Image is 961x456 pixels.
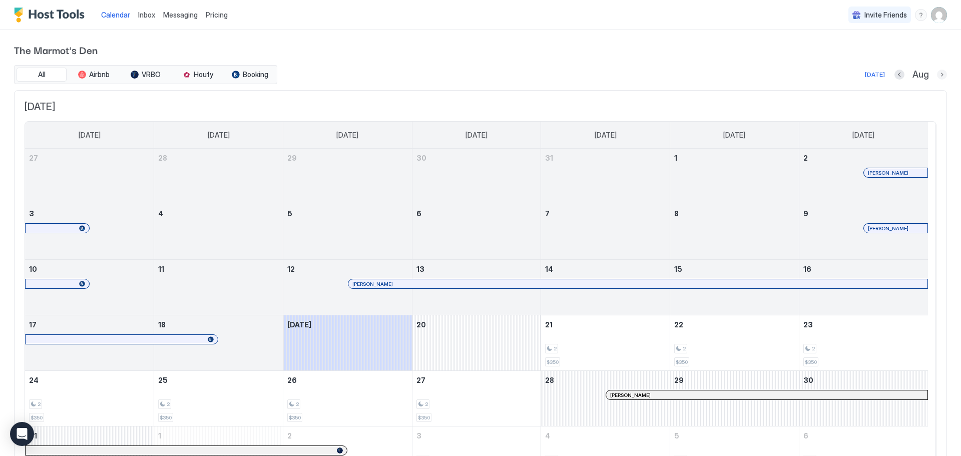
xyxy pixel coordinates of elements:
[868,170,923,176] div: [PERSON_NAME]
[69,122,111,149] a: Sunday
[283,260,412,315] td: August 12, 2025
[25,204,154,223] a: August 3, 2025
[163,10,198,20] a: Messaging
[416,431,421,440] span: 3
[799,204,928,260] td: August 9, 2025
[287,154,297,162] span: 29
[674,209,679,218] span: 8
[17,68,67,82] button: All
[138,11,155,19] span: Inbox
[416,376,425,384] span: 27
[545,320,553,329] span: 21
[283,426,412,445] a: September 2, 2025
[868,225,908,232] span: [PERSON_NAME]
[412,315,541,334] a: August 20, 2025
[29,209,34,218] span: 3
[69,68,119,82] button: Airbnb
[541,204,670,223] a: August 7, 2025
[799,371,928,426] td: August 30, 2025
[25,426,154,445] a: August 31, 2025
[545,154,553,162] span: 31
[25,315,154,371] td: August 17, 2025
[799,260,928,315] td: August 16, 2025
[915,9,927,21] div: menu
[545,265,553,273] span: 14
[154,260,283,315] td: August 11, 2025
[208,131,230,140] span: [DATE]
[554,345,557,352] span: 2
[14,8,89,23] a: Host Tools Logo
[154,315,283,371] td: August 18, 2025
[412,426,541,445] a: September 3, 2025
[154,426,283,445] a: September 1, 2025
[25,315,154,334] a: August 17, 2025
[670,371,799,389] a: August 29, 2025
[610,392,651,398] span: [PERSON_NAME]
[799,315,928,371] td: August 23, 2025
[670,260,799,315] td: August 15, 2025
[336,131,358,140] span: [DATE]
[287,320,311,329] span: [DATE]
[541,371,670,389] a: August 28, 2025
[25,101,936,113] span: [DATE]
[852,131,874,140] span: [DATE]
[10,422,34,446] div: Open Intercom Messenger
[674,320,683,329] span: 22
[803,376,813,384] span: 30
[937,70,947,80] button: Next month
[154,371,283,389] a: August 25, 2025
[412,371,541,389] a: August 27, 2025
[585,122,627,149] a: Thursday
[805,359,817,365] span: $350
[29,154,38,162] span: 27
[138,10,155,20] a: Inbox
[412,149,541,167] a: July 30, 2025
[352,281,393,287] span: [PERSON_NAME]
[864,11,907,20] span: Invite Friends
[206,11,228,20] span: Pricing
[154,315,283,334] a: August 18, 2025
[326,122,368,149] a: Tuesday
[670,149,799,167] a: August 1, 2025
[842,122,884,149] a: Saturday
[416,209,421,218] span: 6
[89,70,110,79] span: Airbnb
[154,260,283,278] a: August 11, 2025
[283,149,412,167] a: July 29, 2025
[158,209,163,218] span: 4
[243,70,268,79] span: Booking
[25,371,154,426] td: August 24, 2025
[289,414,301,421] span: $350
[799,371,928,389] a: August 30, 2025
[455,122,498,149] a: Wednesday
[283,149,412,204] td: July 29, 2025
[541,260,670,278] a: August 14, 2025
[154,204,283,260] td: August 4, 2025
[799,426,928,445] a: September 6, 2025
[545,431,550,440] span: 4
[412,204,541,223] a: August 6, 2025
[154,149,283,204] td: July 28, 2025
[713,122,755,149] a: Friday
[287,431,292,440] span: 2
[173,68,223,82] button: Houfy
[412,371,541,426] td: August 27, 2025
[541,426,670,445] a: September 4, 2025
[416,320,426,329] span: 20
[674,154,677,162] span: 1
[158,265,164,273] span: 11
[287,265,295,273] span: 12
[541,149,670,204] td: July 31, 2025
[670,204,799,223] a: August 8, 2025
[25,149,154,167] a: July 27, 2025
[803,265,811,273] span: 16
[676,359,688,365] span: $350
[465,131,488,140] span: [DATE]
[799,204,928,223] a: August 9, 2025
[412,204,541,260] td: August 6, 2025
[29,320,37,329] span: 17
[38,70,46,79] span: All
[225,68,275,82] button: Booking
[283,315,412,371] td: August 19, 2025
[14,65,277,84] div: tab-group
